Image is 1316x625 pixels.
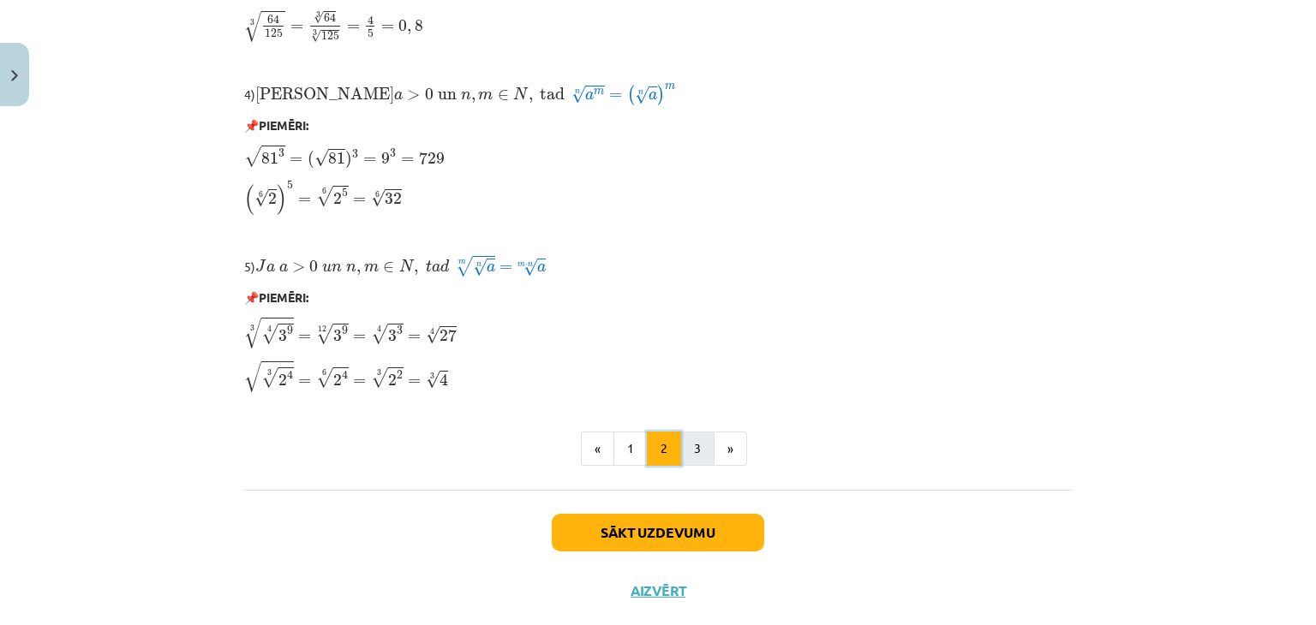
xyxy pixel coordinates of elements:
button: » [714,432,747,466]
span: 2 [388,374,397,386]
span: 0 [425,88,434,100]
span: 81 [261,152,278,164]
span: 2 [397,371,403,379]
p: 📌 [244,289,1072,307]
span: √ [426,326,440,344]
span: √ [371,367,388,388]
button: 2 [647,432,681,466]
span: m [478,92,493,100]
p: 4) [244,82,1072,106]
span: ) [277,184,287,215]
span: 3 [397,326,403,335]
span: √ [244,361,261,392]
span: > [292,262,305,272]
span: 5 [342,188,348,197]
span: = [363,157,376,164]
button: 3 [680,432,715,466]
p: 📌 [244,116,1072,134]
span: m [665,84,675,90]
span: √ [316,324,333,344]
span: n [332,264,342,272]
span: = [401,157,414,164]
span: √ [244,146,261,166]
span: a [394,92,403,100]
span: = [408,334,421,341]
span: a [649,92,657,100]
span: 64 [324,14,336,23]
span: a [279,264,288,272]
span: √ [371,189,385,207]
span: √ [314,149,328,167]
span: √ [244,318,261,348]
span: 9 [342,326,348,335]
span: d [440,259,449,272]
span: √ [261,367,278,388]
span: = [499,265,512,271]
span: , [356,266,361,275]
span: √ [523,259,537,277]
span: ∈ [498,90,509,100]
span: 2 [333,193,342,205]
span: = [353,334,366,341]
span: 3 [333,330,342,342]
img: icon-close-lesson-0947bae3869378f0d4975bcd49f059093ad1ed9edebbc8119c70593378902aed.svg [11,70,18,81]
span: n [461,92,471,100]
span: 81 [328,152,345,164]
span: a [266,264,275,272]
button: 1 [613,432,648,466]
span: = [609,92,622,99]
span: 4 [440,373,448,386]
span: √ [316,186,333,206]
button: Aizvērt [625,582,691,599]
span: = [290,24,303,31]
span: m [364,264,379,272]
span: t [426,260,432,272]
span: u [322,264,332,272]
span: √ [371,324,388,344]
span: = [298,197,311,204]
span: , [407,26,411,34]
span: = [353,378,366,385]
span: = [290,157,302,164]
b: PIEMĒRI: [259,289,308,305]
span: 2 [278,374,287,386]
span: tad [540,87,565,100]
nav: Page navigation example [244,432,1072,466]
span: a [432,264,440,272]
span: √ [314,11,324,24]
span: ) [345,151,352,169]
span: J [255,259,266,272]
span: 0 [309,260,318,272]
span: √ [473,259,487,277]
span: 3 [390,149,396,158]
span: m [517,263,525,267]
button: Sākt uzdevumu [552,514,764,551]
span: √ [571,86,585,104]
span: 4 [342,370,348,379]
span: a [537,264,546,272]
button: « [581,432,614,466]
span: = [298,378,311,385]
b: PIEMĒRI: [259,117,308,133]
span: 9 [381,152,390,164]
span: 27 [440,329,457,342]
span: 5 [287,181,293,189]
span: m [594,89,604,95]
span: 3 [278,149,284,158]
span: 9 [287,326,293,335]
span: 3 [352,150,358,158]
span: ∈ [383,262,394,272]
span: 729 [419,152,445,164]
span: 8 [415,20,423,32]
p: 5) [244,254,1072,278]
span: N [399,259,415,271]
span: ) [657,85,665,105]
span: 2 [333,374,342,386]
span: √ [254,189,268,207]
span: 4 [287,370,293,379]
span: , [471,94,476,103]
span: n [346,264,356,272]
span: = [408,378,421,385]
span: 32 [385,193,402,205]
span: √ [456,256,473,277]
